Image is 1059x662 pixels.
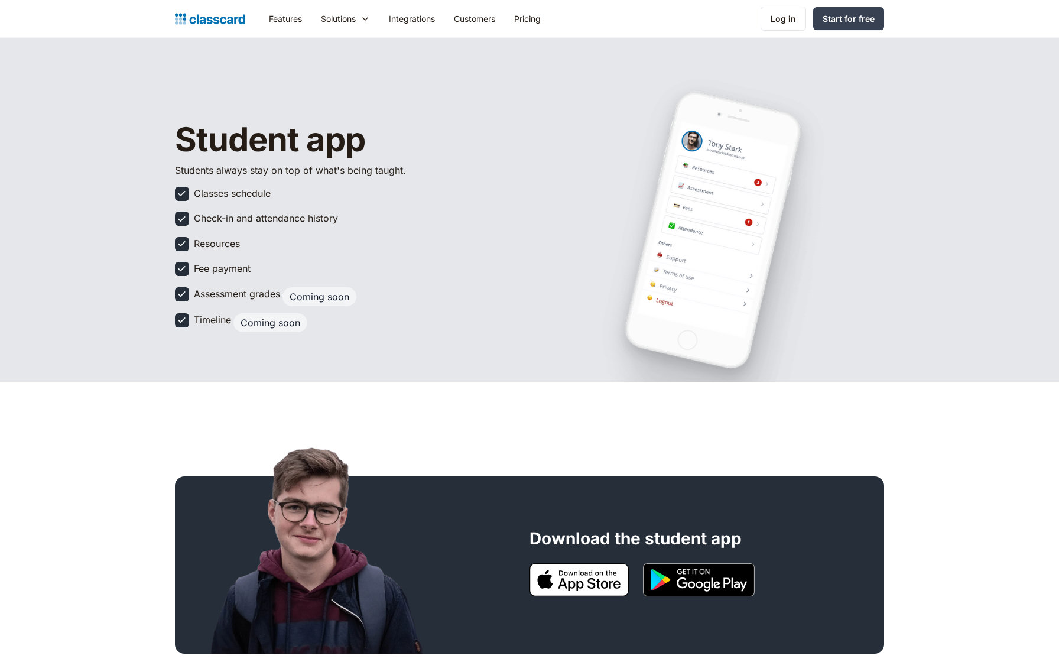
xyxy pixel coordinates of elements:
div: Assessment grades [194,287,280,300]
div: Start for free [823,12,875,25]
a: Features [259,5,311,32]
a: Start for free [813,7,884,30]
div: Solutions [311,5,379,32]
h1: Student app [175,122,482,158]
div: Classes schedule [194,187,271,200]
a: Logo [175,11,245,27]
div: Check-in and attendance history [194,212,338,225]
a: Customers [444,5,505,32]
a: Pricing [505,5,550,32]
a: Log in [761,7,806,31]
div: Coming soon [241,317,300,329]
div: Timeline [194,313,231,326]
h3: Download the student app [529,528,742,549]
div: Log in [771,12,796,25]
p: Students always stay on top of what's being taught. [175,163,423,177]
a: Integrations [379,5,444,32]
div: Fee payment [194,262,251,275]
div: Solutions [321,12,356,25]
div: Coming soon [290,291,349,303]
div: Resources [194,237,240,250]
